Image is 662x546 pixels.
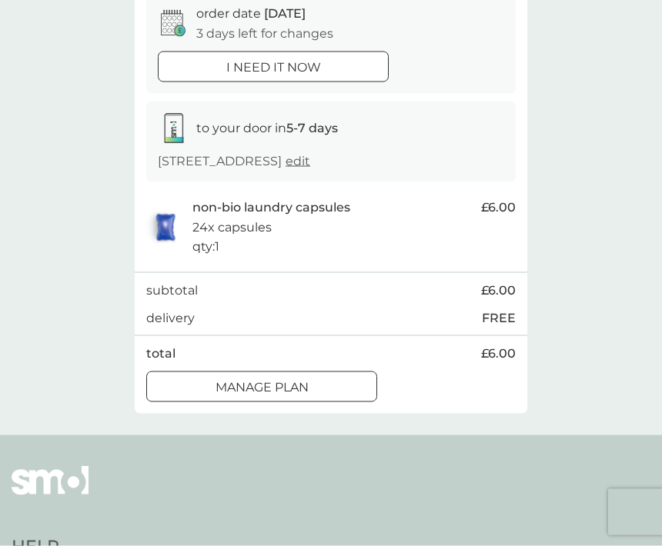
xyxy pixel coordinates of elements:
[192,198,350,218] p: non-bio laundry capsules
[226,58,321,78] p: i need it now
[192,218,272,238] p: 24x capsules
[146,308,195,328] p: delivery
[482,308,516,328] p: FREE
[196,121,338,135] span: to your door in
[192,237,219,257] p: qty : 1
[264,6,306,21] span: [DATE]
[146,371,377,402] button: Manage plan
[146,281,198,301] p: subtotal
[158,151,310,171] p: [STREET_ADDRESS]
[286,121,338,135] strong: 5-7 days
[196,4,306,24] p: order date
[146,344,176,364] p: total
[158,52,389,82] button: i need it now
[481,198,516,218] span: £6.00
[196,24,333,44] p: 3 days left for changes
[481,281,516,301] span: £6.00
[12,466,89,518] img: smol
[216,378,309,398] p: Manage plan
[481,344,516,364] span: £6.00
[286,154,310,168] a: edit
